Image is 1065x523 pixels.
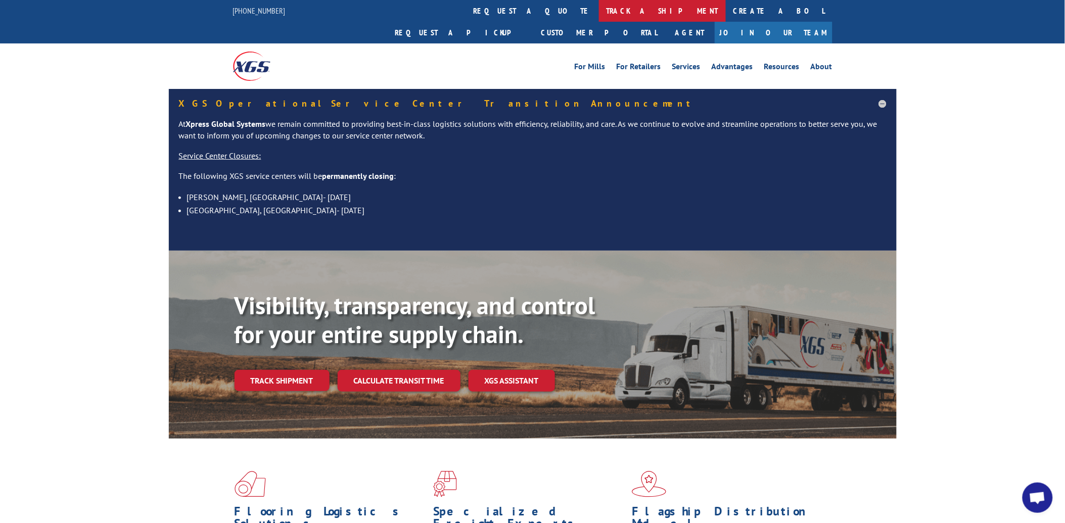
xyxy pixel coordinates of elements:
[665,22,715,43] a: Agent
[235,471,266,497] img: xgs-icon-total-supply-chain-intelligence-red
[764,63,800,74] a: Resources
[1023,483,1053,513] a: Open chat
[632,471,667,497] img: xgs-icon-flagship-distribution-model-red
[338,370,460,392] a: Calculate transit time
[179,170,887,191] p: The following XGS service centers will be :
[712,63,753,74] a: Advantages
[233,6,286,16] a: [PHONE_NUMBER]
[811,63,832,74] a: About
[179,118,887,151] p: At we remain committed to providing best-in-class logistics solutions with efficiency, reliabilit...
[534,22,665,43] a: Customer Portal
[617,63,661,74] a: For Retailers
[322,171,394,181] strong: permanently closing
[187,191,887,204] li: [PERSON_NAME], [GEOGRAPHIC_DATA]- [DATE]
[433,471,457,497] img: xgs-icon-focused-on-flooring-red
[179,151,261,161] u: Service Center Closures:
[235,370,330,391] a: Track shipment
[186,119,266,129] strong: Xpress Global Systems
[187,204,887,217] li: [GEOGRAPHIC_DATA], [GEOGRAPHIC_DATA]- [DATE]
[179,99,887,108] h5: XGS Operational Service Center Transition Announcement
[388,22,534,43] a: Request a pickup
[235,290,595,350] b: Visibility, transparency, and control for your entire supply chain.
[715,22,832,43] a: Join Our Team
[469,370,555,392] a: XGS ASSISTANT
[672,63,701,74] a: Services
[575,63,606,74] a: For Mills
